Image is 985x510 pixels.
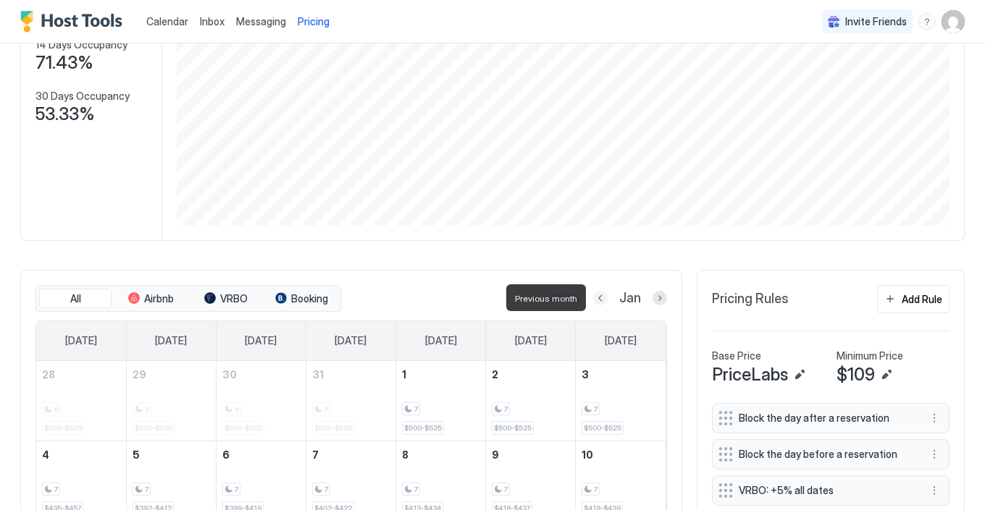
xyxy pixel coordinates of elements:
[306,361,395,441] td: December 31, 2025
[926,446,943,463] div: menu
[918,13,936,30] div: menu
[837,364,875,386] span: $109
[593,291,608,305] button: Previous month
[216,361,306,441] td: December 30, 2025
[35,90,130,103] span: 30 Days Occupancy
[35,285,341,313] div: tab-group
[236,15,286,27] span: Messaging
[298,15,330,28] span: Pricing
[582,449,593,461] span: 10
[36,361,126,441] td: December 28, 2025
[605,334,637,347] span: [DATE]
[515,334,547,347] span: [DATE]
[402,449,408,461] span: 8
[141,321,201,360] a: Monday
[712,291,789,307] span: Pricing Rules
[926,409,943,427] button: More options
[144,292,174,305] span: Airbnb
[42,368,55,381] span: 28
[845,15,907,28] span: Invite Friends
[942,10,965,33] div: User profile
[133,368,146,381] span: 29
[926,446,943,463] button: More options
[837,349,903,362] span: Minimum Price
[190,289,262,309] button: VRBO
[411,321,471,360] a: Thursday
[54,485,58,494] span: 7
[36,441,126,468] a: January 4, 2026
[127,441,216,468] a: January 5, 2026
[65,334,97,347] span: [DATE]
[127,361,216,388] a: December 29, 2025
[877,285,950,313] button: Add Rule
[291,292,328,305] span: Booking
[312,368,324,381] span: 31
[70,292,81,305] span: All
[222,449,230,461] span: 6
[145,485,148,494] span: 7
[712,349,761,362] span: Base Price
[576,441,666,468] a: January 10, 2026
[126,361,216,441] td: December 29, 2025
[739,412,911,425] span: Block the day after a reservation
[515,293,577,304] span: Previous month
[146,15,188,27] span: Calendar
[486,361,575,388] a: January 2, 2026
[492,368,498,381] span: 2
[486,361,576,441] td: January 2, 2026
[133,449,140,461] span: 5
[404,423,442,433] span: $500-$525
[414,404,418,414] span: 7
[594,404,598,414] span: 7
[230,321,291,360] a: Tuesday
[217,361,306,388] a: December 30, 2025
[35,52,93,74] span: 71.43%
[926,482,943,499] div: menu
[576,361,666,388] a: January 3, 2026
[306,441,395,468] a: January 7, 2026
[504,485,508,494] span: 7
[220,292,248,305] span: VRBO
[791,366,808,383] button: Edit
[619,290,641,307] span: Jan
[265,289,338,309] button: Booking
[320,321,381,360] a: Wednesday
[739,448,911,461] span: Block the day before a reservation
[425,334,457,347] span: [DATE]
[926,409,943,427] div: menu
[20,11,129,33] a: Host Tools Logo
[653,291,667,305] button: Next month
[582,368,589,381] span: 3
[494,423,532,433] span: $500-$525
[35,38,127,51] span: 14 Days Occupancy
[217,441,306,468] a: January 6, 2026
[236,14,286,29] a: Messaging
[902,292,942,307] div: Add Rule
[312,449,319,461] span: 7
[492,449,499,461] span: 9
[584,423,621,433] span: $500-$525
[200,15,225,27] span: Inbox
[114,289,187,309] button: Airbnb
[36,361,126,388] a: December 28, 2025
[504,404,508,414] span: 7
[235,485,238,494] span: 7
[14,461,49,496] iframe: Intercom live chat
[500,321,561,360] a: Friday
[200,14,225,29] a: Inbox
[42,449,49,461] span: 4
[39,289,112,309] button: All
[739,484,911,497] span: VRBO: +5% all dates
[146,14,188,29] a: Calendar
[590,321,651,360] a: Saturday
[594,485,598,494] span: 7
[396,361,485,388] a: January 1, 2026
[926,482,943,499] button: More options
[335,334,366,347] span: [DATE]
[51,321,112,360] a: Sunday
[396,441,485,468] a: January 8, 2026
[414,485,418,494] span: 7
[306,361,395,388] a: December 31, 2025
[222,368,237,381] span: 30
